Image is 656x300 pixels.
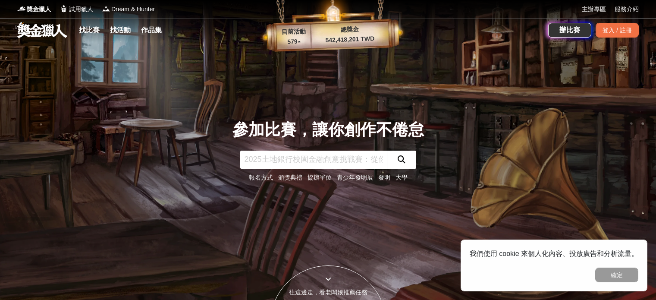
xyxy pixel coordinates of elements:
[270,288,386,297] div: 往這邊走，看老闆娘推薦任務
[311,34,389,45] p: 542,418,201 TWD
[240,151,387,169] input: 2025土地銀行校園金融創意挑戰賽：從你出發 開啟智慧金融新頁
[276,37,311,47] p: 579 ▴
[596,23,639,38] div: 登入 / 註冊
[582,5,606,14] a: 主辦專區
[232,118,424,142] div: 參加比賽，讓你創作不倦怠
[395,174,408,181] a: 大學
[102,4,110,13] img: Logo
[17,5,51,14] a: Logo獎金獵人
[69,5,93,14] span: 試用獵人
[278,174,302,181] a: 頒獎典禮
[378,174,390,181] a: 發明
[27,5,51,14] span: 獎金獵人
[111,5,155,14] span: Dream & Hunter
[60,5,93,14] a: Logo試用獵人
[102,5,155,14] a: LogoDream & Hunter
[308,174,332,181] a: 協辦單位
[60,4,68,13] img: Logo
[337,174,373,181] a: 青少年發明展
[75,24,103,36] a: 找比賽
[276,27,311,37] p: 目前活動
[470,250,638,257] span: 我們使用 cookie 來個人化內容、投放廣告和分析流量。
[249,174,273,181] a: 報名方式
[595,268,638,282] button: 確定
[311,24,389,35] p: 總獎金
[107,24,134,36] a: 找活動
[138,24,165,36] a: 作品集
[17,4,26,13] img: Logo
[615,5,639,14] a: 服務介紹
[548,23,591,38] a: 辦比賽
